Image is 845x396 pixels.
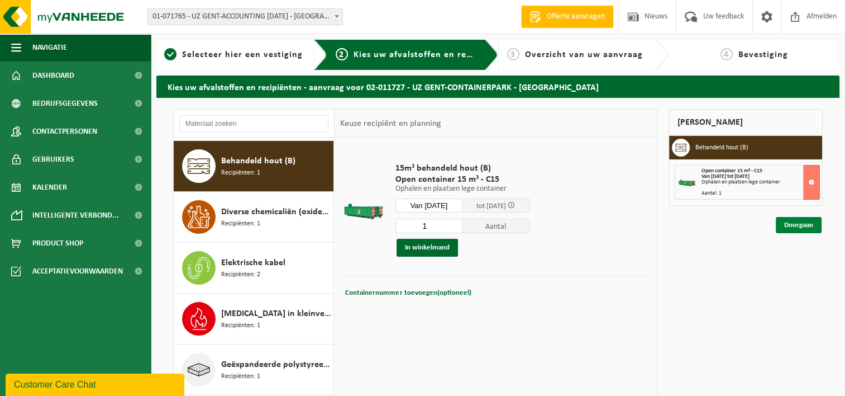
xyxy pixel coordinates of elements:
span: 15m³ behandeld hout (B) [395,163,529,174]
span: Containernummer toevoegen(optioneel) [345,289,471,296]
span: Intelligente verbond... [32,201,119,229]
input: Selecteer datum [395,199,462,213]
span: Overzicht van uw aanvraag [525,50,643,59]
button: Geëxpandeerde polystyreen (EPS) verpakking (< 1 m² per stuk), recycleerbaar Recipiënten: 1 [174,345,334,395]
span: Aantal [462,219,529,233]
span: 4 [720,48,733,60]
span: Recipiënten: 1 [221,371,260,382]
span: Kies uw afvalstoffen en recipiënten [354,50,507,59]
h3: Behandeld hout (B) [695,139,748,157]
span: Contactpersonen [32,117,97,145]
span: Recipiënten: 1 [221,320,260,331]
span: 2 [336,48,348,60]
a: Doorgaan [776,217,822,233]
h2: Kies uw afvalstoffen en recipiënten - aanvraag voor 02-011727 - UZ GENT-CONTAINERPARK - [GEOGRAPH... [156,76,839,97]
div: Ophalen en plaatsen lege container [701,180,819,185]
span: 01-071765 - UZ GENT-ACCOUNTING 0 BC - GENT [147,8,343,25]
span: Recipiënten: 2 [221,270,260,280]
span: Kalender [32,173,67,201]
span: Recipiënten: 1 [221,168,260,178]
span: Recipiënten: 1 [221,219,260,229]
div: Aantal: 1 [701,191,819,196]
span: Open container 15 m³ - C15 [395,174,529,185]
span: Open container 15 m³ - C15 [701,168,762,174]
iframe: chat widget [6,371,187,396]
a: Offerte aanvragen [521,6,613,28]
input: Materiaal zoeken [179,115,328,132]
button: Elektrische kabel Recipiënten: 2 [174,243,334,294]
span: Elektrische kabel [221,256,285,270]
span: Gebruikers [32,145,74,173]
button: Diverse chemicaliën (oxiderend) Recipiënten: 1 [174,192,334,243]
span: Bedrijfsgegevens [32,89,98,117]
span: Geëxpandeerde polystyreen (EPS) verpakking (< 1 m² per stuk), recycleerbaar [221,358,331,371]
span: 1 [164,48,176,60]
a: 1Selecteer hier een vestiging [162,48,305,62]
span: Behandeld hout (B) [221,154,295,168]
button: Containernummer toevoegen(optioneel) [344,285,472,301]
button: [MEDICAL_DATA] in kleinverpakking Recipiënten: 1 [174,294,334,345]
button: Behandeld hout (B) Recipiënten: 1 [174,141,334,192]
span: Offerte aanvragen [544,11,608,22]
span: 3 [507,48,519,60]
span: Bevestiging [738,50,788,59]
span: Product Shop [32,229,83,257]
span: [MEDICAL_DATA] in kleinverpakking [221,307,331,320]
span: Diverse chemicaliën (oxiderend) [221,205,331,219]
p: Ophalen en plaatsen lege container [395,185,529,193]
span: Navigatie [32,34,67,62]
span: tot [DATE] [476,202,506,210]
strong: Van [DATE] tot [DATE] [701,173,749,180]
div: [PERSON_NAME] [669,109,823,136]
button: In winkelmand [397,239,458,257]
span: 01-071765 - UZ GENT-ACCOUNTING 0 BC - GENT [148,9,342,25]
div: Keuze recipiënt en planning [335,110,446,138]
span: Dashboard [32,62,74,89]
span: Selecteer hier een vestiging [182,50,303,59]
span: Acceptatievoorwaarden [32,257,123,285]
